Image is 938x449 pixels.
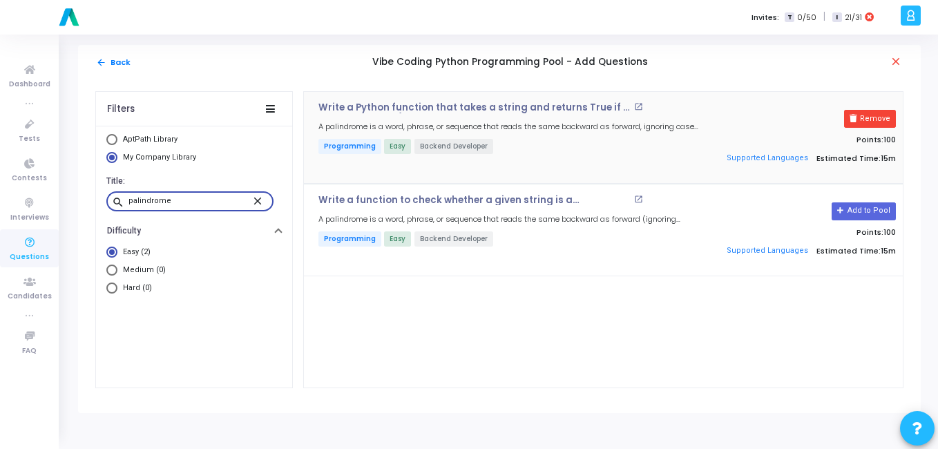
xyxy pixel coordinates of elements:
p: Write a function to check whether a given string is a palindrome. [318,195,631,206]
button: Remove [844,110,896,128]
span: My Company Library [123,153,196,162]
div: Filters [107,104,135,115]
p: Estimated Time: [713,240,896,261]
h5: Vibe Coding Python Programming Pool - Add Questions [372,57,648,68]
p: Estimated Time: [713,149,896,169]
span: FAQ [22,345,37,357]
label: Invites: [752,12,779,23]
button: Back [95,56,131,69]
span: Tests [19,133,40,145]
button: Add to Pool [832,202,896,220]
h5: A palindrome is a word, phrase, or sequence that reads the same backward as forward, ignoring cas... [318,122,699,131]
span: | [823,10,825,24]
span: Interviews [10,212,49,224]
span: Candidates [8,291,52,303]
span: 15m [881,154,896,163]
p: Points: [713,135,896,144]
p: Write a Python function that takes a string and returns True if it is a palindrome (ignore case a... [318,102,631,113]
span: AptPath Library [123,135,178,144]
mat-icon: open_in_new [634,195,643,204]
span: Medium (0) [117,265,166,276]
span: 100 [883,227,896,238]
span: Easy [384,231,411,247]
span: 21/31 [845,12,862,23]
mat-radio-group: Select Library [106,247,282,300]
span: 100 [883,134,896,145]
span: 15m [881,247,896,256]
mat-icon: arrow_back [96,57,106,68]
span: Dashboard [9,79,50,90]
img: logo [55,3,83,31]
h6: Title: [106,176,278,187]
span: Easy [384,139,411,154]
mat-icon: search [112,195,128,208]
span: Questions [10,251,49,263]
button: Supported Languages [722,149,812,169]
span: I [832,12,841,23]
mat-icon: open_in_new [634,102,643,111]
mat-radio-group: Select Library [106,134,282,166]
button: Difficulty [96,220,292,241]
p: Points: [713,228,896,237]
span: Contests [12,173,47,184]
button: Supported Languages [722,240,812,261]
span: Easy (2) [117,247,151,258]
h6: Difficulty [107,226,141,236]
mat-icon: close [890,55,903,69]
input: Search By Title [128,197,251,205]
span: Hard (0) [117,283,152,294]
span: Backend Developer [414,231,493,247]
span: T [785,12,794,23]
span: Programming [318,231,381,247]
mat-icon: close [251,194,268,207]
h5: A palindrome is a word, phrase, or sequence that reads the same backward as forward (ignoring spa... [318,215,699,224]
span: Programming [318,139,381,154]
span: 0/50 [797,12,816,23]
span: Backend Developer [414,139,493,154]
